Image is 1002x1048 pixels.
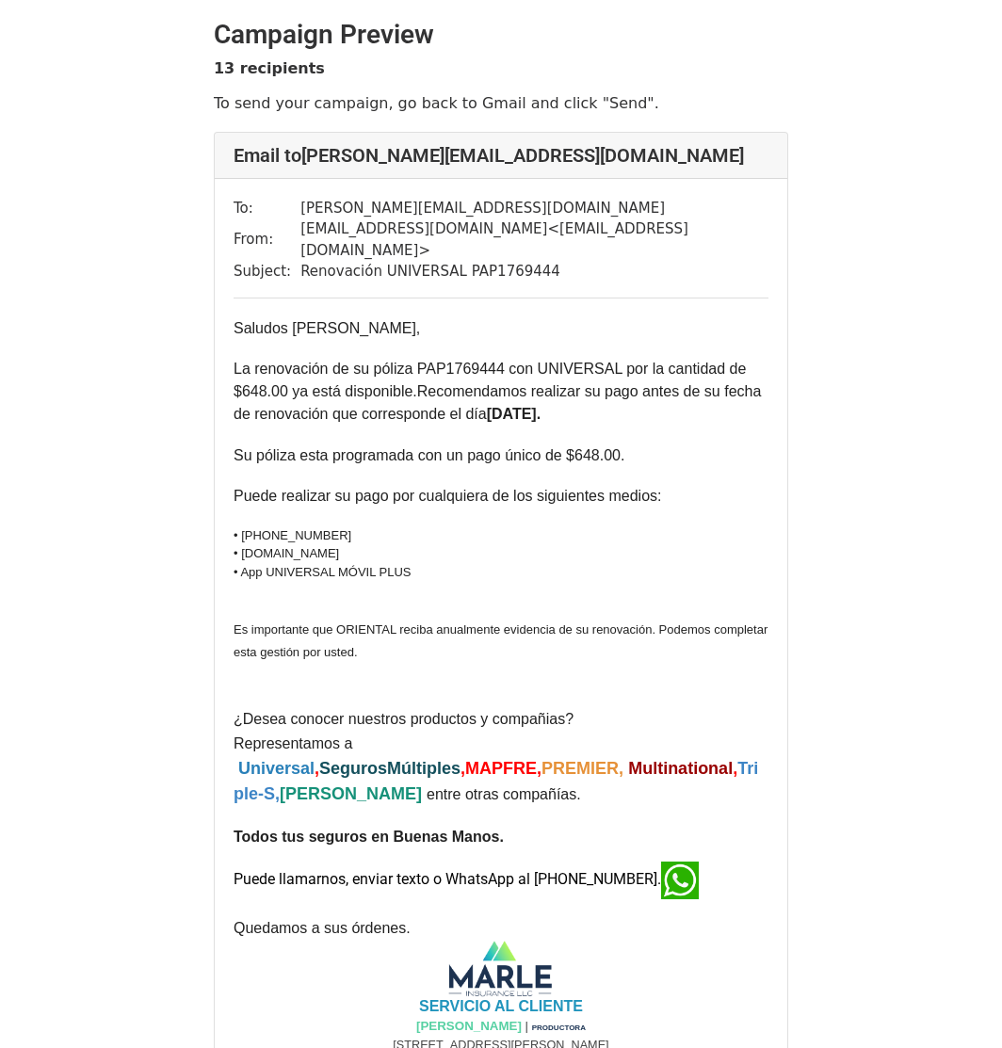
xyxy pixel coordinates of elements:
td: Subject: [234,261,300,282]
td: To: [234,198,300,219]
img: TWbR-3qzYyb-ufEfzB0oUtwea_yNqReg_DXeS1ZByrU6qMM2mxTJJ8pWOjiJ865G4OIq6n3JzXbSufjnuTEQ0uDOJIUNp0Zp-... [442,938,559,998]
p: To send your campaign, go back to Gmail and click "Send". [214,93,788,113]
span: Recomendamos realizar su pago antes de su fecha de renovación que corresponde el día [234,383,761,422]
h2: Campaign Preview [214,19,788,51]
b: Todos tus seguros en Buenas Manos. [234,829,504,845]
img: whatsapp (1) | INews Guyana [661,862,699,899]
h4: Email to [PERSON_NAME][EMAIL_ADDRESS][DOMAIN_NAME] [234,144,768,167]
span: Quedamos a sus órdenes. [234,920,411,936]
strong: [PERSON_NAME] [416,1019,522,1033]
font: [PERSON_NAME] [280,784,422,803]
span: | [525,1019,528,1033]
font: Multinational [628,759,733,778]
font: La renovación de su póliza PAP1769444 con UNIVERSAL por la cantidad de $648.00 ya está disponible. [234,361,746,399]
span: niversal [250,759,315,778]
td: From: [234,218,300,261]
font: , [733,759,737,778]
strong: , , [234,759,758,803]
td: Renovación UNIVERSAL PAP1769444 [300,261,768,282]
span: SERVICIO AL CLIENTE [419,998,583,1014]
span: U [238,759,250,778]
font: Saludos [PERSON_NAME], [234,320,420,336]
font: MAPFRE, [465,759,541,778]
font: • [PHONE_NUMBER] • [DOMAIN_NAME] • App UNIVERSAL MÓVIL PLUS [234,528,412,579]
span: ¿Desea conocer nuestros productos y compañias? Representamos a [234,711,574,777]
span: entre otras compañías. [427,786,581,802]
strong: 13 recipients [214,59,325,77]
font: SegurosMúltiples [319,759,461,778]
span: PRODUCTORA [532,1024,586,1032]
td: [EMAIL_ADDRESS][DOMAIN_NAME] < [EMAIL_ADDRESS][DOMAIN_NAME] > [300,218,768,261]
td: [PERSON_NAME][EMAIL_ADDRESS][DOMAIN_NAME] [300,198,768,219]
font: Puede realizar su pago por cualquiera de los siguientes medios: [234,488,662,504]
strong: [DATE]. [487,406,541,422]
font: PREMIER, [541,759,623,778]
font: Su póliza esta programada con un pago único de $648.00. [234,447,624,463]
font: Puede llamarnos, enviar texto o WhatsApp al [PHONE_NUMBER]. [234,870,661,888]
font: Es importante que ORIENTAL reciba anualmente evidencia de su renovación. Podemos completar esta g... [234,622,768,659]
